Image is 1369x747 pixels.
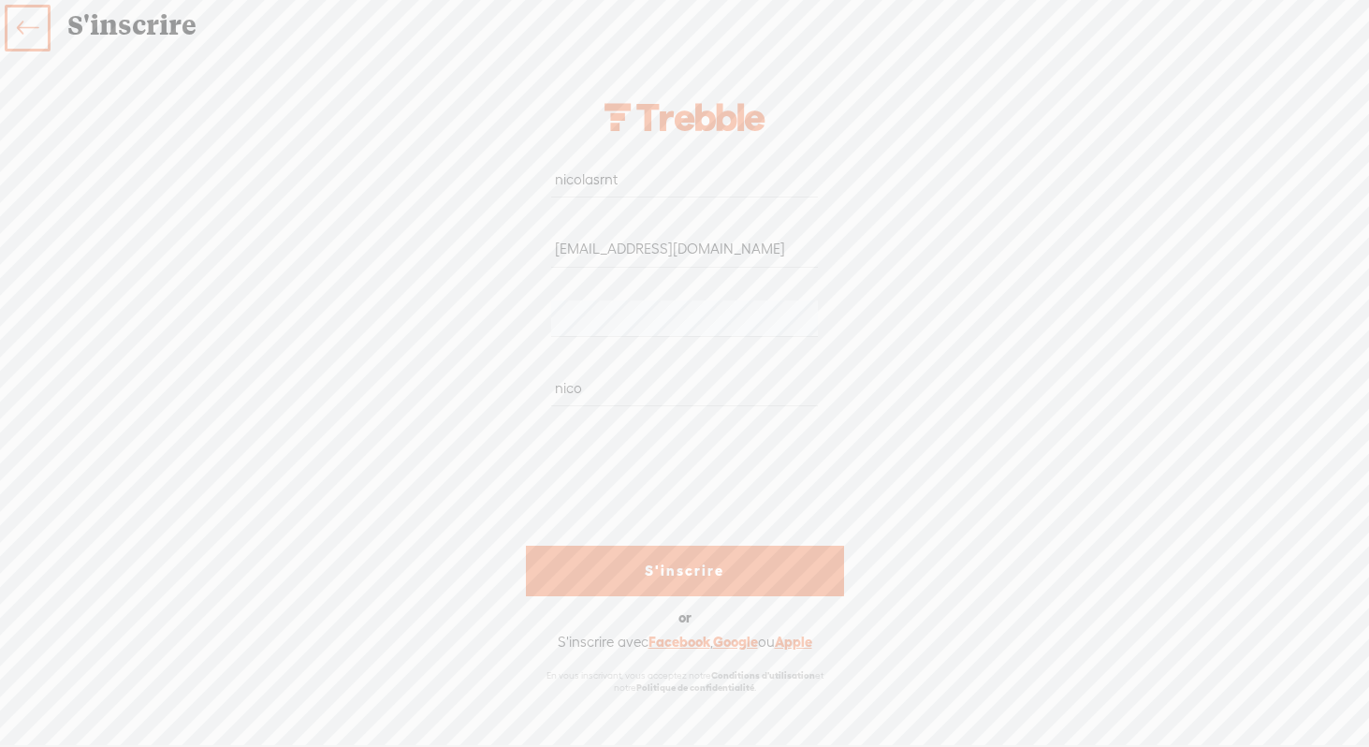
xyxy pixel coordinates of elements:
a: Apple [775,634,812,650]
div: or [678,603,692,633]
input: Choisissez votre nom d'utilisateur [551,161,818,198]
a: Google [713,634,758,650]
iframe: reCAPTCHA [536,429,821,502]
input: Entrer votre Email [551,231,818,268]
a: Conditions d'utilisation [711,670,815,681]
a: Politique de confidentialité [636,682,754,693]
a: S'inscrire [526,546,844,596]
div: En vous inscrivant, vous acceptez notre et notre . [521,660,849,703]
input: ajouter un nom à votre profil [551,370,818,406]
a: Facebook [648,634,710,650]
div: S'inscrire avec , ou [558,633,812,652]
